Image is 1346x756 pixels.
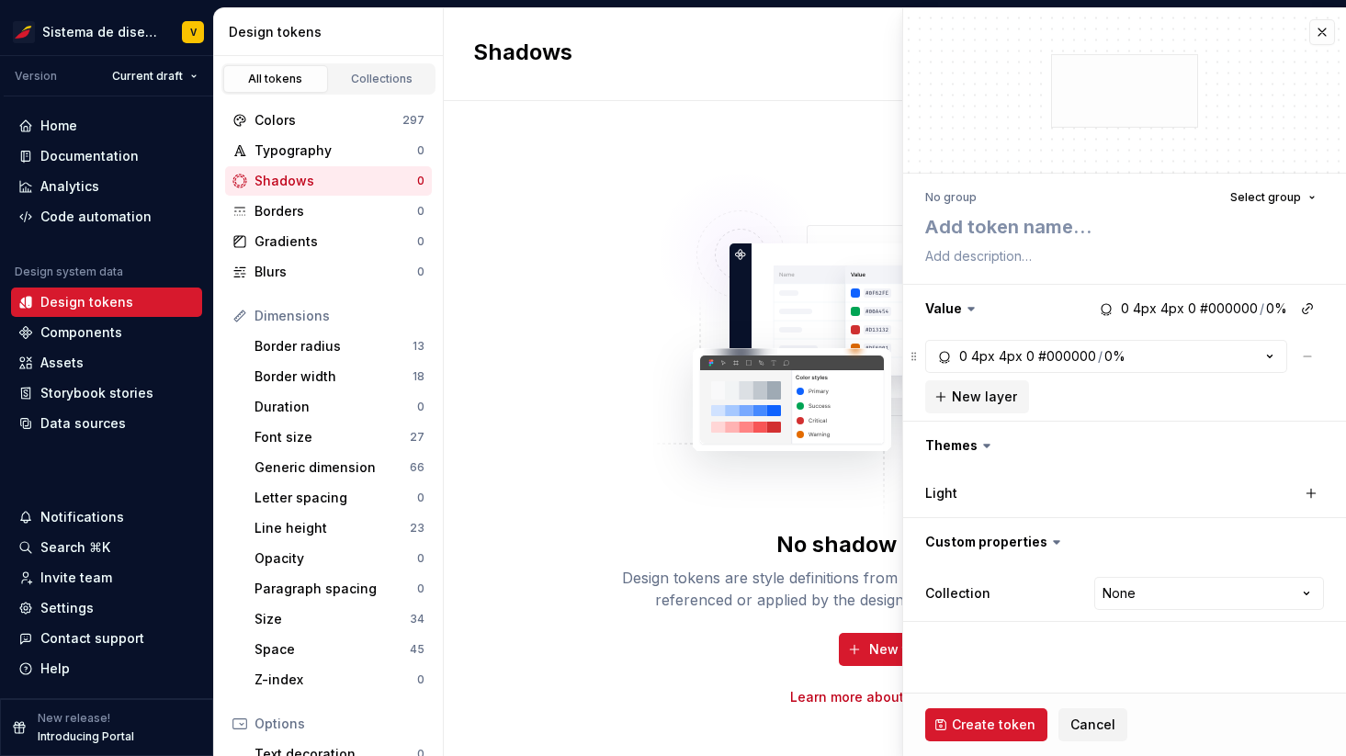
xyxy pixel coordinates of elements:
div: Code automation [40,208,152,226]
div: Collections [336,72,428,86]
div: 0 [417,143,424,158]
a: Space45 [247,635,432,664]
div: Documentation [40,147,139,165]
div: Paragraph spacing [254,580,417,598]
button: Help [11,654,202,683]
div: 4px [999,347,1023,366]
p: New release! [38,711,110,726]
div: 0% [1104,347,1125,366]
div: 0 [417,491,424,505]
div: V [190,25,197,39]
div: 34 [410,612,424,626]
div: Design tokens [229,23,435,41]
button: New layer [925,380,1029,413]
div: 0 [417,551,424,566]
div: Design system data [15,265,123,279]
img: 55604660-494d-44a9-beb2-692398e9940a.png [13,21,35,43]
div: Home [40,117,77,135]
a: Letter spacing0 [247,483,432,513]
div: 0 [417,265,424,279]
a: Design tokens [11,288,202,317]
div: Version [15,69,57,84]
div: Size [254,610,410,628]
div: Borders [254,202,417,220]
button: Sistema de diseño IberiaV [4,12,209,51]
div: Settings [40,599,94,617]
div: 0 [417,174,424,188]
a: Settings [11,593,202,623]
div: 13 [413,339,424,354]
button: Current draft [104,63,206,89]
a: Analytics [11,172,202,201]
div: Font size [254,428,410,446]
div: / [1098,347,1103,366]
a: Line height23 [247,513,432,543]
a: Documentation [11,141,202,171]
div: 66 [410,460,424,475]
div: Shadows [254,172,417,190]
div: Generic dimension [254,458,410,477]
div: Gradients [254,232,417,251]
a: Shadows0 [225,166,432,196]
a: Home [11,111,202,141]
button: Select group [1222,185,1324,210]
h2: Shadows [473,38,572,71]
div: 23 [410,521,424,536]
a: Assets [11,348,202,378]
a: Paragraph spacing0 [247,574,432,604]
div: #000000 [1038,347,1096,366]
div: Search ⌘K [40,538,110,557]
a: Duration0 [247,392,432,422]
a: Borders0 [225,197,432,226]
span: Cancel [1070,716,1115,734]
div: Invite team [40,569,112,587]
a: Code automation [11,202,202,231]
span: Select group [1230,190,1301,205]
div: Assets [40,354,84,372]
button: Cancel [1058,708,1127,741]
div: Letter spacing [254,489,417,507]
div: Design tokens are style definitions from your design system, that can be easily referenced or app... [601,567,1189,611]
button: 04px4px0#000000/0% [925,340,1287,373]
div: Help [40,660,70,678]
div: Duration [254,398,417,416]
div: 297 [402,113,424,128]
div: Dimensions [254,307,424,325]
a: Generic dimension66 [247,453,432,482]
div: 0 [417,672,424,687]
a: Gradients0 [225,227,432,256]
div: Border width [254,367,413,386]
div: 27 [410,430,424,445]
div: 4px [971,347,995,366]
div: Typography [254,141,417,160]
div: Opacity [254,549,417,568]
p: Introducing Portal [38,729,134,744]
div: 0 [417,400,424,414]
button: Search ⌘K [11,533,202,562]
div: 18 [413,369,424,384]
div: 0 [1026,347,1035,366]
div: Data sources [40,414,126,433]
div: Sistema de diseño Iberia [42,23,160,41]
label: Light [925,484,957,502]
a: Learn more about design tokens [790,688,1000,706]
div: Z-index [254,671,417,689]
div: Analytics [40,177,99,196]
span: New layer [952,388,1017,406]
a: Border radius13 [247,332,432,361]
a: Z-index0 [247,665,432,694]
div: Line height [254,519,410,537]
a: Border width18 [247,362,432,391]
a: Size34 [247,604,432,634]
div: 0 [417,234,424,249]
div: Border radius [254,337,413,355]
div: Space [254,640,410,659]
button: Create token [925,708,1047,741]
span: Current draft [112,69,183,84]
label: Collection [925,584,990,603]
div: Notifications [40,508,124,526]
a: Invite team [11,563,202,592]
div: Storybook stories [40,384,153,402]
div: 0 [417,204,424,219]
div: No group [925,190,977,205]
